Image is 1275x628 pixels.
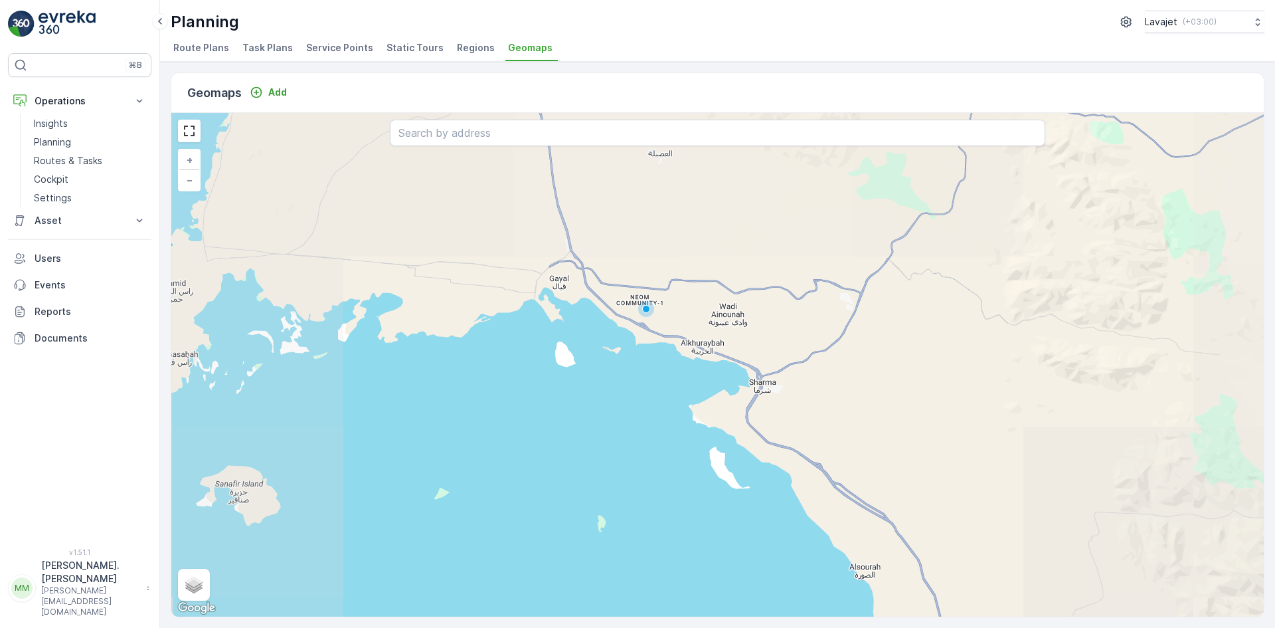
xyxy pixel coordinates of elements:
p: Lavajet [1145,15,1177,29]
p: Add [268,86,287,99]
button: Add [244,84,292,100]
p: Insights [34,117,68,130]
span: − [187,174,193,185]
p: ⌘B [129,60,142,70]
span: + [187,154,193,165]
a: Reports [8,298,151,325]
a: Cockpit [29,170,151,189]
span: Route Plans [173,41,229,54]
span: Regions [457,41,495,54]
a: Zoom Out [179,170,199,190]
a: Zoom In [179,150,199,170]
p: Routes & Tasks [34,154,102,167]
input: Search by address [390,120,1045,146]
p: Reports [35,305,146,318]
span: Static Tours [386,41,444,54]
a: Layers [179,570,209,599]
span: v 1.51.1 [8,548,151,556]
span: Service Points [306,41,373,54]
button: MM[PERSON_NAME].[PERSON_NAME][PERSON_NAME][EMAIL_ADDRESS][DOMAIN_NAME] [8,559,151,617]
a: Settings [29,189,151,207]
span: Geomaps [508,41,552,54]
a: View Fullscreen [179,121,199,141]
button: Operations [8,88,151,114]
a: Planning [29,133,151,152]
p: Operations [35,94,125,108]
span: Task Plans [242,41,293,54]
a: Events [8,272,151,298]
p: Settings [34,191,72,205]
button: Asset [8,207,151,234]
img: Google [175,599,218,617]
img: logo [8,11,35,37]
p: Events [35,278,146,292]
a: Routes & Tasks [29,152,151,170]
a: Insights [29,114,151,133]
a: Users [8,245,151,272]
p: [PERSON_NAME][EMAIL_ADDRESS][DOMAIN_NAME] [41,585,139,617]
p: ( +03:00 ) [1183,17,1217,27]
div: MM [11,577,33,599]
img: logo_light-DOdMpM7g.png [39,11,96,37]
p: [PERSON_NAME].[PERSON_NAME] [41,559,139,585]
p: Geomaps [187,84,242,102]
p: Planning [171,11,239,33]
p: Documents [35,332,146,345]
p: Cockpit [34,173,68,186]
a: Documents [8,325,151,352]
button: Lavajet(+03:00) [1145,11,1264,33]
a: Open this area in Google Maps (opens a new window) [175,599,218,617]
p: Asset [35,214,125,227]
p: Planning [34,136,71,149]
p: Users [35,252,146,265]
